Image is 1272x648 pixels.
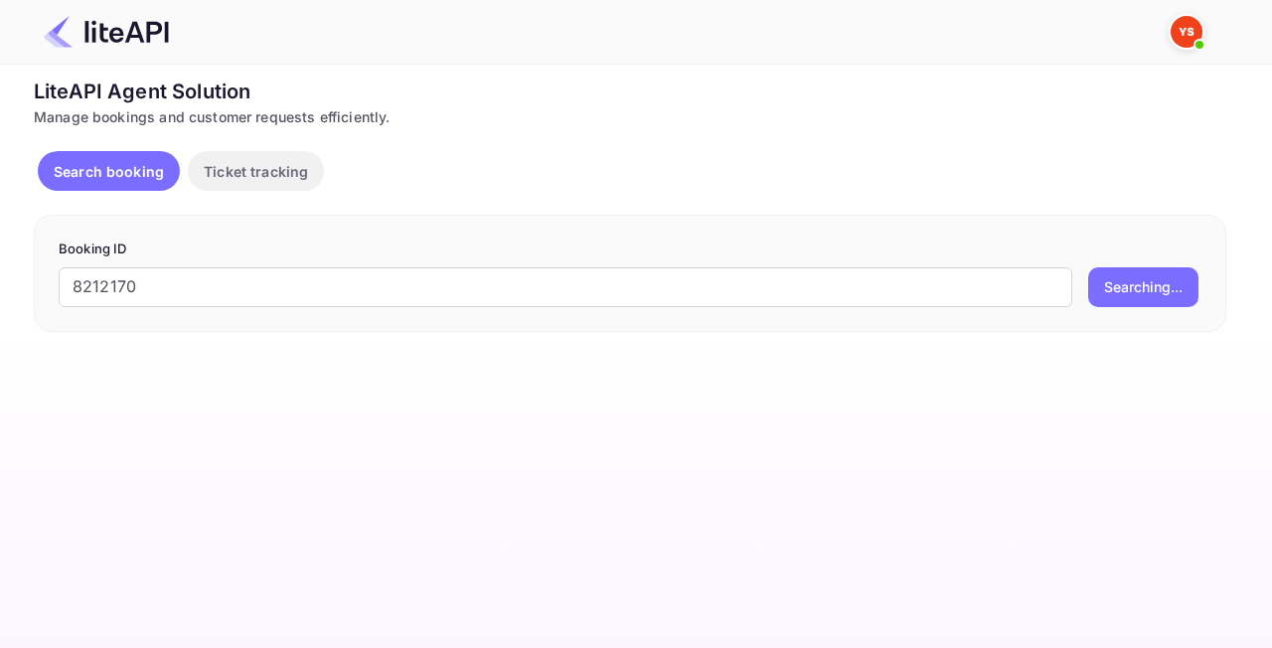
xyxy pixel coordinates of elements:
[34,77,1226,106] div: LiteAPI Agent Solution
[204,161,308,182] p: Ticket tracking
[1088,267,1198,307] button: Searching...
[1171,16,1202,48] img: Yandex Support
[34,106,1226,127] div: Manage bookings and customer requests efficiently.
[59,267,1072,307] input: Enter Booking ID (e.g., 63782194)
[54,161,164,182] p: Search booking
[59,240,1201,259] p: Booking ID
[44,16,169,48] img: LiteAPI Logo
